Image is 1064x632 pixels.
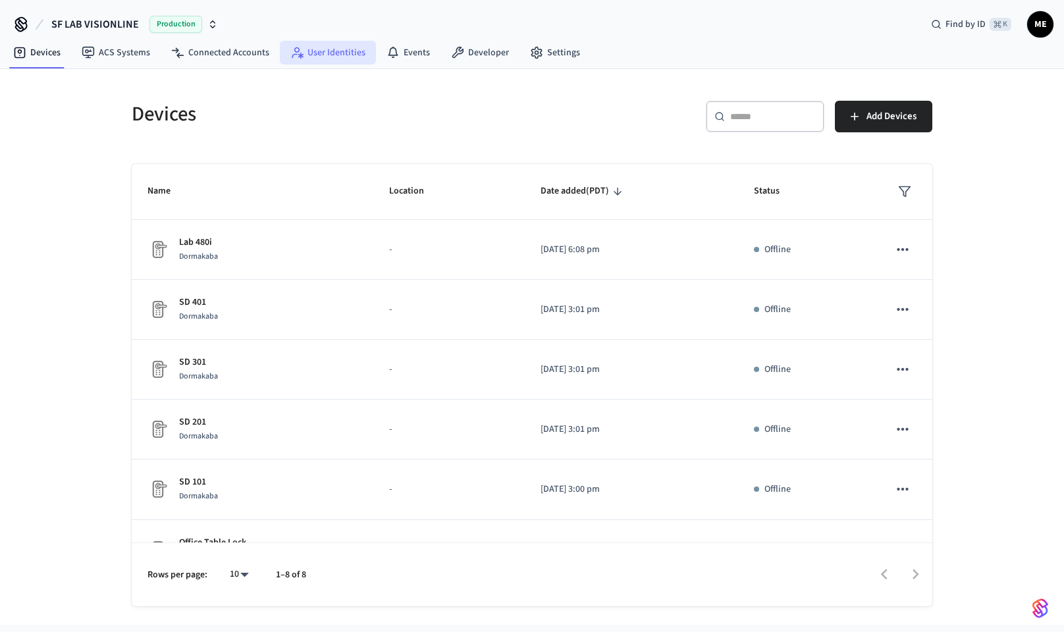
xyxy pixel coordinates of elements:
[754,181,797,201] span: Status
[179,371,218,382] span: Dormakaba
[376,41,440,65] a: Events
[764,303,791,317] p: Offline
[519,41,591,65] a: Settings
[147,568,207,582] p: Rows per page:
[179,475,218,489] p: SD 101
[389,243,510,257] p: -
[147,359,169,380] img: Placeholder Lock Image
[147,539,169,560] img: Placeholder Lock Image
[541,181,626,201] span: Date added(PDT)
[1032,598,1048,619] img: SeamLogoGradient.69752ec5.svg
[179,355,218,369] p: SD 301
[945,18,986,31] span: Find by ID
[51,16,139,32] span: SF LAB VISIONLINE
[541,243,722,257] p: [DATE] 6:08 pm
[389,423,510,436] p: -
[179,431,218,442] span: Dormakaba
[179,415,218,429] p: SD 201
[541,423,722,436] p: [DATE] 3:01 pm
[541,363,722,377] p: [DATE] 3:01 pm
[149,16,202,33] span: Production
[1028,13,1052,36] span: ME
[764,423,791,436] p: Offline
[71,41,161,65] a: ACS Systems
[276,568,306,582] p: 1–8 of 8
[147,479,169,500] img: Placeholder Lock Image
[179,296,218,309] p: SD 401
[223,565,255,584] div: 10
[389,303,510,317] p: -
[147,239,169,260] img: Placeholder Lock Image
[147,181,188,201] span: Name
[835,101,932,132] button: Add Devices
[389,483,510,496] p: -
[1027,11,1053,38] button: ME
[280,41,376,65] a: User Identities
[389,363,510,377] p: -
[3,41,71,65] a: Devices
[132,101,524,128] h5: Devices
[179,490,218,502] span: Dormakaba
[990,18,1011,31] span: ⌘ K
[147,419,169,440] img: Placeholder Lock Image
[541,303,722,317] p: [DATE] 3:01 pm
[764,243,791,257] p: Offline
[389,181,441,201] span: Location
[866,108,917,125] span: Add Devices
[764,483,791,496] p: Offline
[541,483,722,496] p: [DATE] 3:00 pm
[161,41,280,65] a: Connected Accounts
[179,236,218,250] p: Lab 480i
[764,363,791,377] p: Offline
[179,536,246,550] p: Office Table Lock
[147,299,169,320] img: Placeholder Lock Image
[179,311,218,322] span: Dormakaba
[920,13,1022,36] div: Find by ID⌘ K
[440,41,519,65] a: Developer
[179,251,218,262] span: Dormakaba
